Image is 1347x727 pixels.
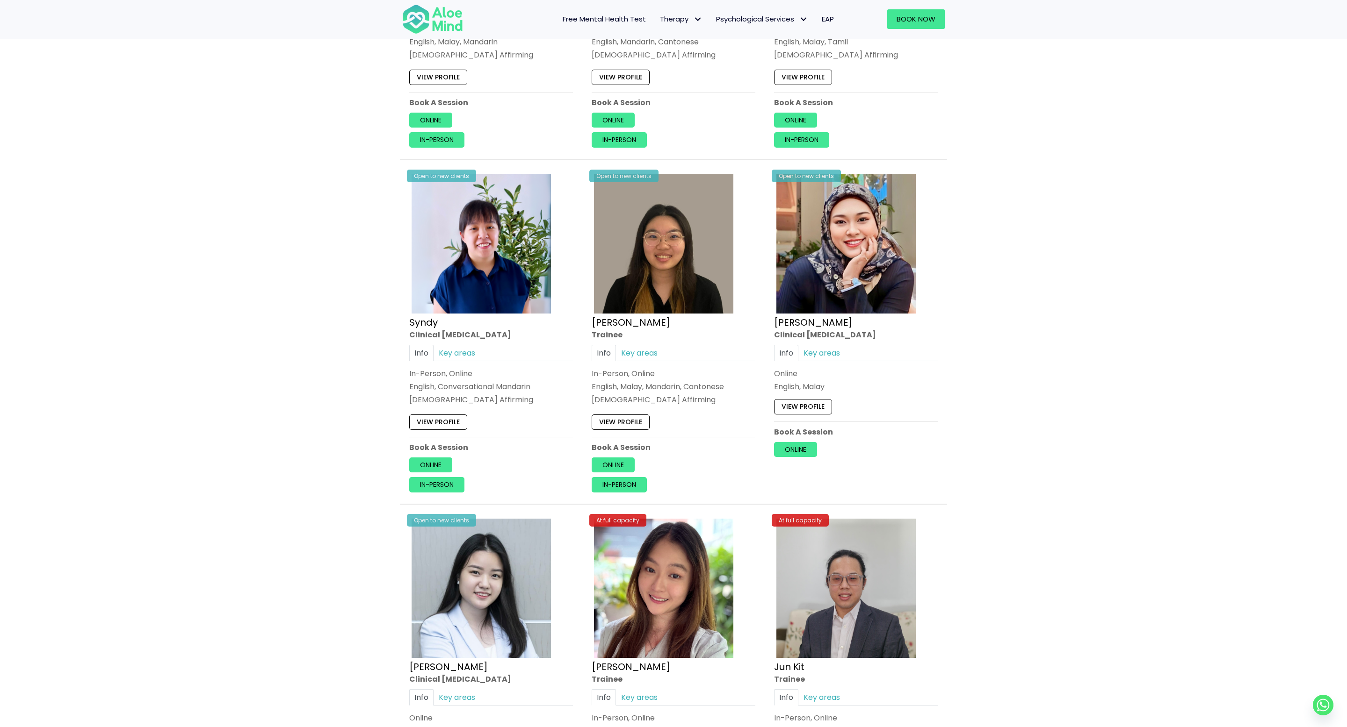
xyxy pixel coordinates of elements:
[592,660,670,673] a: [PERSON_NAME]
[563,14,646,24] span: Free Mental Health Test
[774,345,798,361] a: Info
[815,9,841,29] a: EAP
[774,50,938,61] div: [DEMOGRAPHIC_DATA] Affirming
[774,36,938,47] p: English, Malay, Tamil
[797,13,810,26] span: Psychological Services: submenu
[897,14,935,24] span: Book Now
[822,14,834,24] span: EAP
[776,519,916,658] img: Jun Kit Trainee
[691,13,704,26] span: Therapy: submenu
[589,170,659,182] div: Open to new clients
[774,674,938,684] div: Trainee
[407,170,476,182] div: Open to new clients
[592,457,635,472] a: Online
[774,713,938,723] div: In-Person, Online
[594,174,733,314] img: Profile – Xin Yi
[409,113,452,128] a: Online
[409,414,467,429] a: View profile
[409,368,573,379] div: In-Person, Online
[589,514,646,527] div: At full capacity
[592,70,650,85] a: View profile
[412,519,551,658] img: Yen Li Clinical Psychologist
[592,315,670,328] a: [PERSON_NAME]
[592,368,755,379] div: In-Person, Online
[434,345,480,361] a: Key areas
[407,514,476,527] div: Open to new clients
[772,514,829,527] div: At full capacity
[798,345,845,361] a: Key areas
[409,457,452,472] a: Online
[592,97,755,108] p: Book A Session
[774,70,832,85] a: View profile
[409,713,573,723] div: Online
[556,9,653,29] a: Free Mental Health Test
[409,674,573,684] div: Clinical [MEDICAL_DATA]
[716,14,808,24] span: Psychological Services
[592,329,755,340] div: Trainee
[409,442,573,453] p: Book A Session
[592,674,755,684] div: Trainee
[774,689,798,706] a: Info
[616,345,663,361] a: Key areas
[409,345,434,361] a: Info
[774,399,832,414] a: View profile
[1313,695,1333,715] a: Whatsapp
[409,394,573,405] div: [DEMOGRAPHIC_DATA] Affirming
[774,315,853,328] a: [PERSON_NAME]
[409,329,573,340] div: Clinical [MEDICAL_DATA]
[774,426,938,437] p: Book A Session
[409,97,573,108] p: Book A Session
[616,689,663,706] a: Key areas
[592,381,755,392] p: English, Malay, Mandarin, Cantonese
[592,133,647,148] a: In-person
[660,14,702,24] span: Therapy
[774,113,817,128] a: Online
[709,9,815,29] a: Psychological ServicesPsychological Services: submenu
[409,133,464,148] a: In-person
[592,36,755,47] p: English, Mandarin, Cantonese
[592,50,755,61] div: [DEMOGRAPHIC_DATA] Affirming
[592,113,635,128] a: Online
[409,381,573,392] p: English, Conversational Mandarin
[774,133,829,148] a: In-person
[774,381,938,392] p: English, Malay
[409,660,488,673] a: [PERSON_NAME]
[592,477,647,492] a: In-person
[409,50,573,61] div: [DEMOGRAPHIC_DATA] Affirming
[887,9,945,29] a: Book Now
[409,315,438,328] a: Syndy
[592,394,755,405] div: [DEMOGRAPHIC_DATA] Affirming
[774,442,817,457] a: Online
[412,174,551,314] img: Syndy
[592,345,616,361] a: Info
[475,9,841,29] nav: Menu
[798,689,845,706] a: Key areas
[592,689,616,706] a: Info
[774,660,804,673] a: Jun Kit
[653,9,709,29] a: TherapyTherapy: submenu
[409,70,467,85] a: View profile
[592,713,755,723] div: In-Person, Online
[774,329,938,340] div: Clinical [MEDICAL_DATA]
[434,689,480,706] a: Key areas
[592,442,755,453] p: Book A Session
[774,97,938,108] p: Book A Session
[402,4,463,35] img: Aloe mind Logo
[592,414,650,429] a: View profile
[594,519,733,658] img: hoong yee trainee
[409,477,464,492] a: In-person
[409,36,573,47] p: English, Malay, Mandarin
[774,368,938,379] div: Online
[409,689,434,706] a: Info
[772,170,841,182] div: Open to new clients
[776,174,916,314] img: Yasmin Clinical Psychologist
